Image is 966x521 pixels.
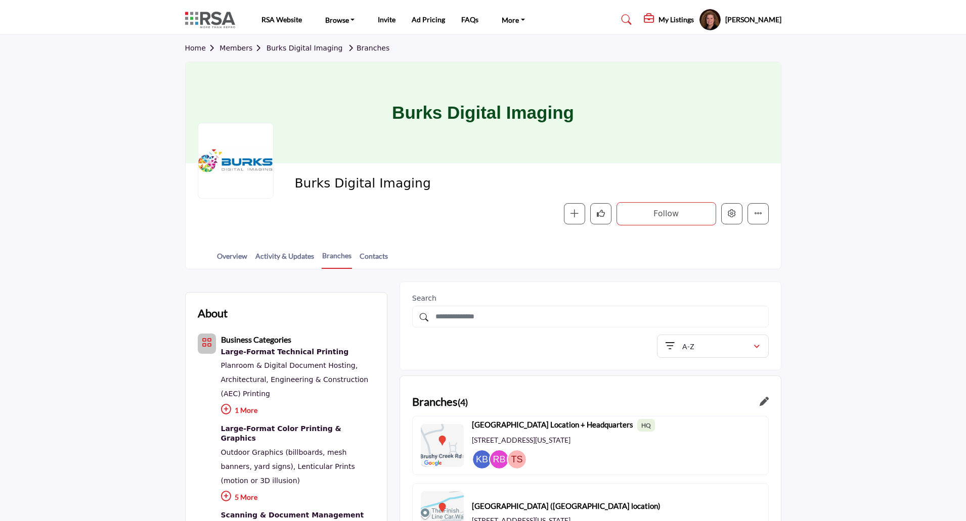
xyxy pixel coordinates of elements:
b: [GEOGRAPHIC_DATA] ([GEOGRAPHIC_DATA] location) [472,500,661,512]
h2: Search [412,294,769,303]
b: [GEOGRAPHIC_DATA] Location + Headquarters [472,419,655,432]
p: [STREET_ADDRESS][US_STATE] [472,435,570,445]
h2: Branches [412,393,468,411]
h5: My Listings [658,15,694,24]
a: Browse [318,13,362,27]
h2: About [198,305,228,321]
h5: [PERSON_NAME] [725,15,781,25]
a: Branches [345,44,389,52]
a: Members [219,44,266,52]
h1: Burks Digital Imaging [392,62,574,163]
img: Location Map [421,424,464,467]
div: High-quality printing for blueprints, construction and architectural drawings. [221,346,375,359]
img: Tammi Sharpe [508,450,526,468]
button: A-Z [657,335,769,358]
a: Search [611,12,638,28]
p: 1 More [221,401,375,422]
button: More details [748,203,769,224]
a: Invite [378,15,396,24]
a: Branches [322,250,352,269]
img: site Logo [185,12,240,28]
span: Burks Digital Imaging [294,175,522,192]
a: Overview [216,251,248,268]
a: Contacts [359,251,388,268]
span: ( ) [458,397,468,408]
a: Lenticular Prints (motion or 3D illusion) [221,462,355,485]
button: Edit company [721,203,742,224]
a: Redirect to location [760,397,769,408]
a: RSA Website [261,15,302,24]
button: Category Icon [198,334,216,354]
p: A-Z [682,342,694,352]
img: Romi Bodin [490,450,508,468]
a: Ad Pricing [412,15,445,24]
div: My Listings [644,14,694,26]
a: Outdoor Graphics (billboards, mesh banners, yard signs), [221,448,347,470]
a: Business Categories [221,336,291,344]
a: FAQs [461,15,478,24]
a: Planroom & Digital Document Hosting, [221,361,358,369]
a: Architectural, Engineering & Construction (AEC) Printing [221,375,369,398]
span: 4 [460,397,465,408]
button: Show hide supplier dropdown [699,9,721,31]
button: Like [590,203,611,224]
p: 5 More [221,488,375,509]
a: Large-Format Technical Printing [221,346,375,359]
b: Business Categories [221,335,291,344]
div: Banners, posters, vehicle wraps, and presentation graphics. [221,422,375,445]
a: Home [185,44,220,52]
a: More [495,13,532,27]
span: HQ [637,419,655,432]
a: Activity & Updates [255,251,315,268]
a: Large-Format Color Printing & Graphics [221,422,375,445]
a: Burks Digital Imaging [267,44,343,52]
button: Follow [617,202,716,225]
img: Kevin Burks [473,450,491,468]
